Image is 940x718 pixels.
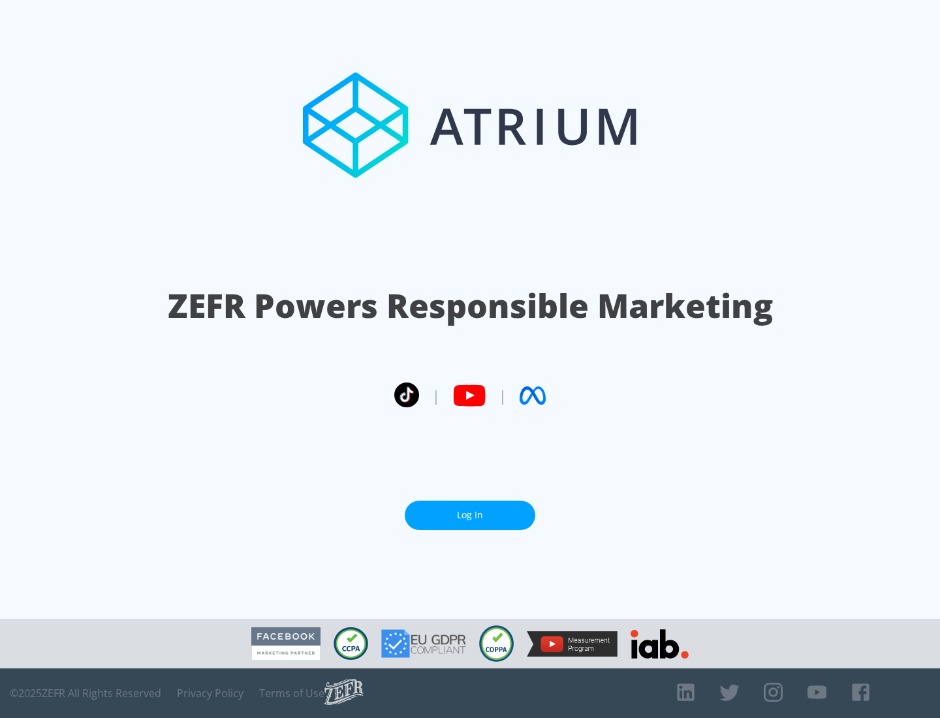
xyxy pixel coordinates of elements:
img: GDPR Compliant [381,629,466,658]
a: Log In [405,501,535,530]
span: | [432,386,440,405]
a: Privacy Policy [177,687,243,700]
span: | [499,386,507,405]
img: CCPA Compliant [334,627,368,660]
h1: ZEFR Powers Responsible Marketing [168,283,773,328]
img: COPPA Compliant [479,625,514,662]
img: Facebook Marketing Partner [251,627,321,661]
span: © 2025 ZEFR All Rights Reserved [10,687,161,700]
img: IAB [631,629,689,659]
img: YouTube Measurement Program [527,631,618,657]
a: Terms of Use [259,687,324,700]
